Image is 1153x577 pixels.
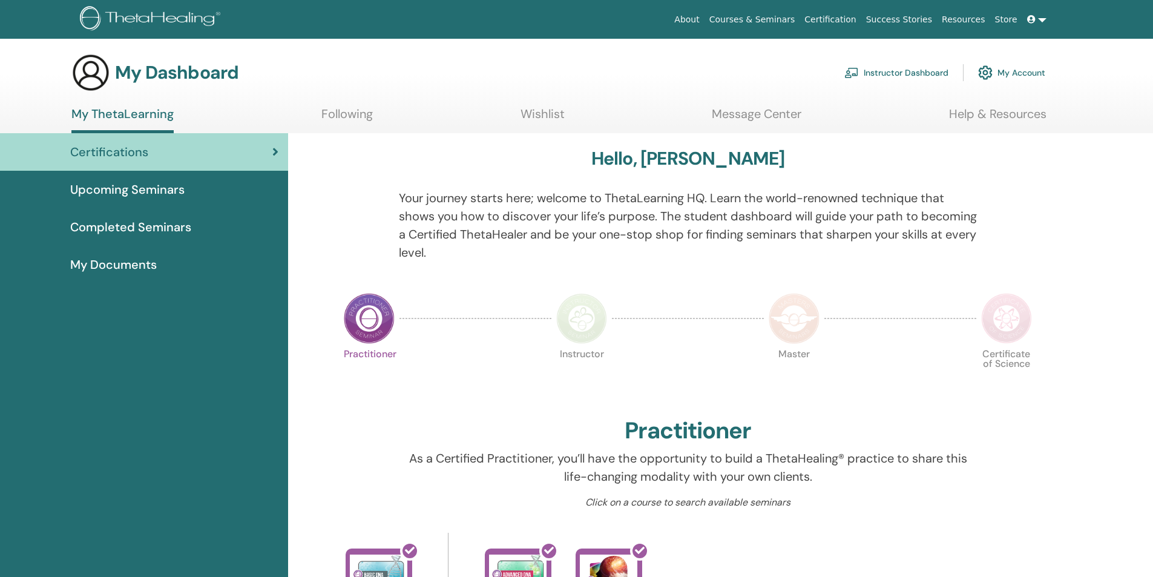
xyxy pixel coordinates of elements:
[70,256,157,274] span: My Documents
[669,8,704,31] a: About
[71,53,110,92] img: generic-user-icon.jpg
[978,59,1045,86] a: My Account
[712,107,801,130] a: Message Center
[70,180,185,199] span: Upcoming Seminars
[861,8,937,31] a: Success Stories
[937,8,990,31] a: Resources
[625,417,751,445] h2: Practitioner
[399,449,977,486] p: As a Certified Practitioner, you’ll have the opportunity to build a ThetaHealing® practice to sha...
[990,8,1022,31] a: Store
[978,62,993,83] img: cog.svg
[800,8,861,31] a: Certification
[769,349,820,400] p: Master
[71,107,174,133] a: My ThetaLearning
[344,349,395,400] p: Practitioner
[769,293,820,344] img: Master
[321,107,373,130] a: Following
[591,148,785,170] h3: Hello, [PERSON_NAME]
[844,59,948,86] a: Instructor Dashboard
[399,189,977,262] p: Your journey starts here; welcome to ThetaLearning HQ. Learn the world-renowned technique that sh...
[399,495,977,510] p: Click on a course to search available seminars
[70,218,191,236] span: Completed Seminars
[844,67,859,78] img: chalkboard-teacher.svg
[556,349,607,400] p: Instructor
[521,107,565,130] a: Wishlist
[344,293,395,344] img: Practitioner
[981,349,1032,400] p: Certificate of Science
[705,8,800,31] a: Courses & Seminars
[115,62,238,84] h3: My Dashboard
[556,293,607,344] img: Instructor
[70,143,148,161] span: Certifications
[981,293,1032,344] img: Certificate of Science
[80,6,225,33] img: logo.png
[949,107,1046,130] a: Help & Resources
